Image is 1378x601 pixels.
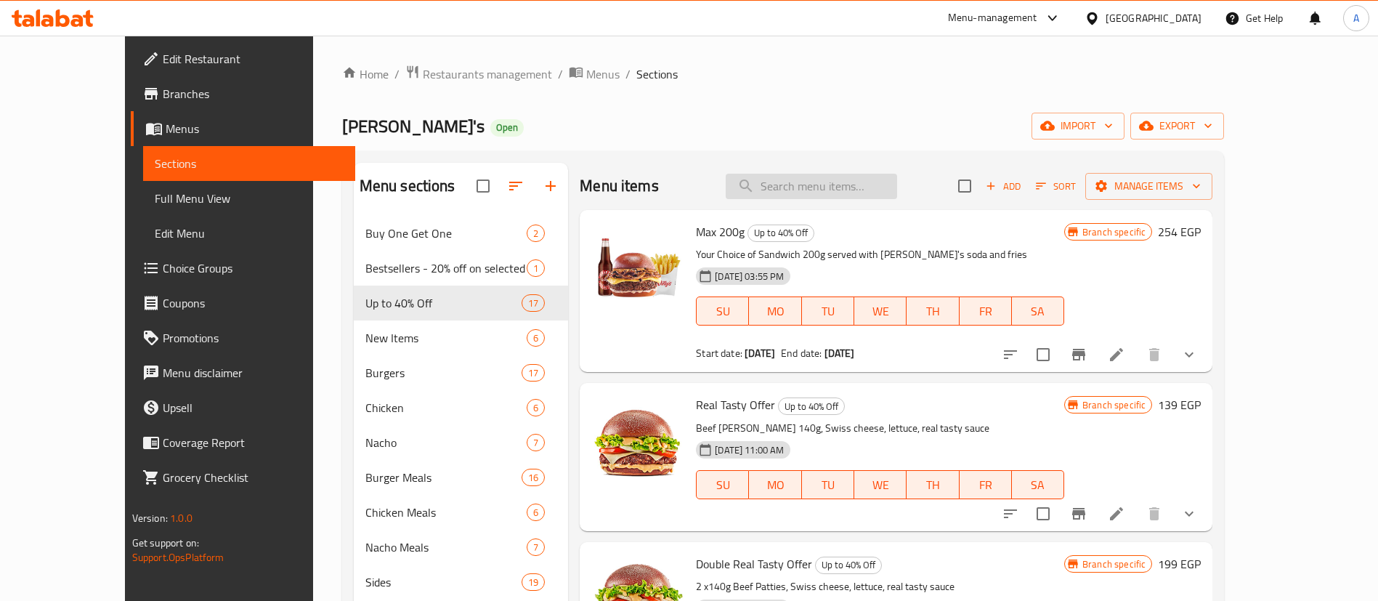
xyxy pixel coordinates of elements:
[1012,297,1064,326] button: SA
[468,171,498,201] span: Select all sections
[131,355,355,390] a: Menu disclaimer
[696,553,812,575] span: Double Real Tasty Offer
[824,344,855,363] b: [DATE]
[342,65,1225,84] nav: breadcrumb
[709,443,790,457] span: [DATE] 11:00 AM
[965,301,1006,322] span: FR
[527,399,545,416] div: items
[354,530,569,565] div: Nacho Meals7
[522,366,544,380] span: 17
[1172,337,1207,372] button: show more
[170,509,192,528] span: 1.0.0
[745,344,775,363] b: [DATE]
[948,9,1037,27] div: Menu-management
[527,331,544,345] span: 6
[522,297,544,310] span: 17
[527,504,545,521] div: items
[365,259,527,277] div: Bestsellers - 20% off on selected items
[354,460,569,495] div: Burger Meals16
[394,65,400,83] li: /
[965,475,1006,496] span: FR
[163,399,344,416] span: Upsell
[527,401,544,415] span: 6
[522,364,545,382] div: items
[527,225,545,242] div: items
[709,270,790,283] span: [DATE] 03:55 PM
[802,297,854,326] button: TU
[1012,470,1064,499] button: SA
[1353,10,1359,26] span: A
[1158,395,1201,415] h6: 139 EGP
[1158,222,1201,242] h6: 254 EGP
[696,470,749,499] button: SU
[365,434,527,451] span: Nacho
[569,65,620,84] a: Menus
[490,121,524,134] span: Open
[365,329,527,347] div: New Items
[1130,113,1224,140] button: export
[1061,496,1096,531] button: Branch-specific-item
[1108,346,1125,363] a: Edit menu item
[527,539,545,556] div: items
[143,146,355,181] a: Sections
[163,259,344,277] span: Choice Groups
[702,301,743,322] span: SU
[696,297,749,326] button: SU
[1032,113,1124,140] button: import
[365,225,527,242] div: Buy One Get One
[591,222,684,315] img: Max 200g
[993,496,1028,531] button: sort-choices
[1158,554,1201,574] h6: 199 EGP
[580,175,659,197] h2: Menu items
[354,425,569,460] div: Nacho7
[1028,339,1058,370] span: Select to update
[354,355,569,390] div: Burgers17
[1028,499,1058,529] span: Select to update
[696,344,742,363] span: Start date:
[1137,337,1172,372] button: delete
[1085,173,1212,200] button: Manage items
[163,329,344,347] span: Promotions
[980,175,1026,198] span: Add item
[163,469,344,486] span: Grocery Checklist
[522,576,544,589] span: 19
[778,398,845,415] div: Up to 40% Off
[558,65,563,83] li: /
[163,294,344,312] span: Coupons
[816,557,881,573] span: Up to 40% Off
[423,65,552,83] span: Restaurants management
[1142,117,1212,135] span: export
[533,169,568,203] button: Add section
[984,178,1023,195] span: Add
[131,320,355,355] a: Promotions
[960,470,1012,499] button: FR
[354,565,569,600] div: Sides19
[365,504,527,521] span: Chicken Meals
[131,41,355,76] a: Edit Restaurant
[907,470,959,499] button: TH
[1077,557,1151,571] span: Branch specific
[1077,225,1151,239] span: Branch specific
[808,475,848,496] span: TU
[354,390,569,425] div: Chicken6
[527,506,544,520] span: 6
[907,297,959,326] button: TH
[1106,10,1201,26] div: [GEOGRAPHIC_DATA]
[527,541,544,554] span: 7
[143,181,355,216] a: Full Menu View
[365,364,522,382] div: Burgers
[696,394,775,416] span: Real Tasty Offer
[527,259,545,277] div: items
[522,294,545,312] div: items
[527,262,544,275] span: 1
[1018,301,1058,322] span: SA
[854,297,907,326] button: WE
[522,573,545,591] div: items
[354,320,569,355] div: New Items6
[498,169,533,203] span: Sort sections
[1180,505,1198,523] svg: Show Choices
[912,475,953,496] span: TH
[155,155,344,172] span: Sections
[131,76,355,111] a: Branches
